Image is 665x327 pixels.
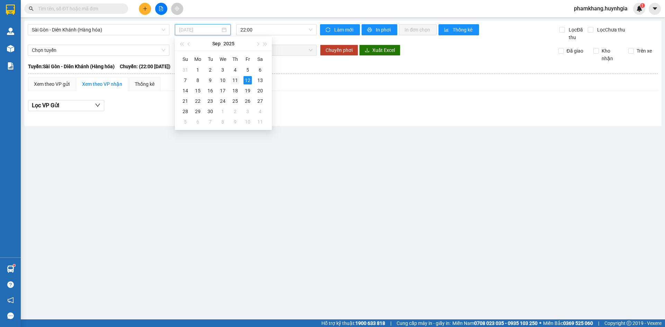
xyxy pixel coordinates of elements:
button: aim [171,3,183,15]
th: Sa [254,54,266,65]
div: 25 [231,97,239,105]
th: Th [229,54,241,65]
div: 14 [181,87,189,95]
td: 2025-09-28 [179,106,192,117]
span: ⚪️ [539,322,541,325]
div: 7 [206,118,214,126]
span: Chuyến: (22:00 [DATE]) [120,63,170,70]
span: 1 [641,3,644,8]
div: 2 [206,66,214,74]
td: 2025-09-24 [216,96,229,106]
b: Tuyến: Sài Gòn - Diên Khánh (Hàng hóa) [28,64,115,69]
img: solution-icon [7,62,14,70]
button: file-add [155,3,167,15]
span: down [95,102,100,108]
div: 5 [181,118,189,126]
span: Trên xe [634,47,655,55]
button: plus [139,3,151,15]
img: warehouse-icon [7,28,14,35]
div: 8 [219,118,227,126]
td: 2025-09-14 [179,85,192,96]
div: 18 [231,87,239,95]
div: 20 [256,87,264,95]
span: bar-chart [444,27,450,33]
span: Lọc Đã thu [566,26,587,41]
td: 2025-09-30 [204,106,216,117]
div: 4 [231,66,239,74]
td: 2025-09-19 [241,85,254,96]
td: 2025-09-09 [204,75,216,85]
img: logo-vxr [6,4,15,15]
td: 2025-10-09 [229,117,241,127]
span: Miền Nam [452,319,538,327]
span: Đã giao [564,47,586,55]
td: 2025-08-31 [179,65,192,75]
td: 2025-09-05 [241,65,254,75]
td: 2025-09-02 [204,65,216,75]
span: Chọn tuyến [32,45,165,55]
td: 2025-09-21 [179,96,192,106]
button: Sep [212,37,221,51]
span: sync [326,27,331,33]
td: 2025-09-04 [229,65,241,75]
div: 16 [206,87,214,95]
td: 2025-09-16 [204,85,216,96]
div: 6 [256,66,264,74]
div: 1 [219,107,227,116]
span: Thống kê [453,26,473,34]
div: 4 [256,107,264,116]
span: file-add [159,6,163,11]
span: search [29,6,34,11]
div: 9 [206,76,214,84]
div: 17 [219,87,227,95]
span: | [390,319,391,327]
td: 2025-09-22 [192,96,204,106]
div: 19 [243,87,252,95]
th: We [216,54,229,65]
button: In đơn chọn [399,24,437,35]
td: 2025-10-02 [229,106,241,117]
td: 2025-09-11 [229,75,241,85]
strong: 0708 023 035 - 0935 103 250 [474,320,538,326]
div: 31 [181,66,189,74]
td: 2025-10-04 [254,106,266,117]
sup: 1 [13,264,15,266]
td: 2025-09-17 [216,85,229,96]
td: 2025-09-13 [254,75,266,85]
input: 12/09/2025 [179,26,220,34]
td: 2025-09-26 [241,96,254,106]
div: 22 [194,97,202,105]
span: 22:00 [240,25,312,35]
td: 2025-09-15 [192,85,204,96]
img: warehouse-icon [7,45,14,52]
div: 10 [243,118,252,126]
div: 24 [219,97,227,105]
td: 2025-10-03 [241,106,254,117]
span: notification [7,297,14,303]
div: 23 [206,97,214,105]
div: 29 [194,107,202,116]
span: aim [175,6,179,11]
span: Làm mới [334,26,354,34]
td: 2025-09-03 [216,65,229,75]
button: syncLàm mới [320,24,360,35]
button: printerIn phơi [362,24,397,35]
td: 2025-10-08 [216,117,229,127]
span: Kho nhận [599,47,623,62]
span: Hỗ trợ kỹ thuật: [321,319,385,327]
span: printer [367,27,373,33]
span: | [598,319,599,327]
div: Xem theo VP gửi [34,80,70,88]
div: Thống kê [135,80,154,88]
button: 2025 [223,37,234,51]
div: 12 [243,76,252,84]
div: 7 [181,76,189,84]
div: 11 [231,76,239,84]
td: 2025-10-07 [204,117,216,127]
div: 27 [256,97,264,105]
img: icon-new-feature [636,6,642,12]
span: plus [143,6,148,11]
div: 28 [181,107,189,116]
div: 9 [231,118,239,126]
button: downloadXuất Excel [359,45,400,56]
